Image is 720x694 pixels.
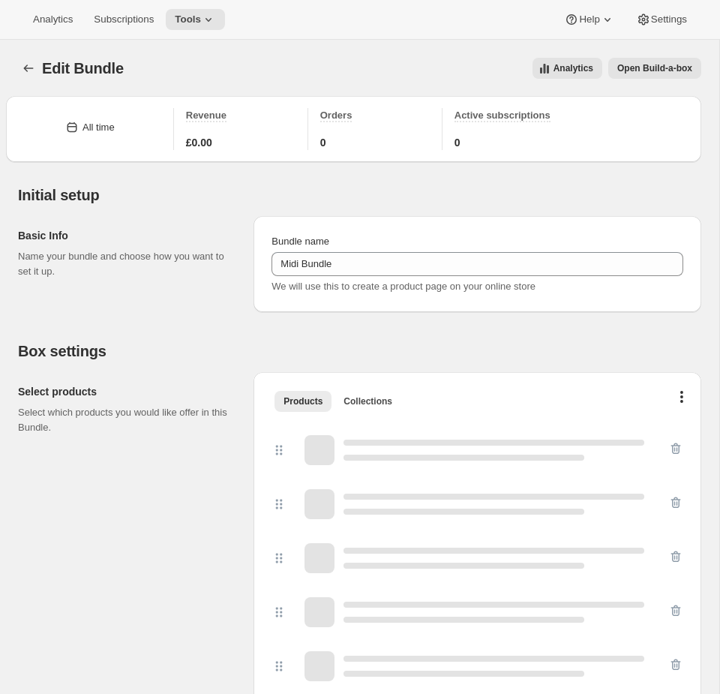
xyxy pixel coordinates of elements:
[18,58,39,79] button: Bundles
[454,135,460,150] span: 0
[186,110,226,121] span: Revenue
[553,62,593,74] span: Analytics
[33,14,73,26] span: Analytics
[579,14,599,26] span: Help
[320,110,352,121] span: Orders
[18,228,229,243] h2: Basic Info
[454,110,550,121] span: Active subscriptions
[343,395,392,407] span: Collections
[82,120,115,135] div: All time
[24,9,82,30] button: Analytics
[186,135,212,150] span: £0.00
[555,9,623,30] button: Help
[42,60,124,77] span: Edit Bundle
[283,395,322,407] span: Products
[271,236,329,247] span: Bundle name
[18,342,701,360] h2: Box settings
[532,58,602,79] button: View all analytics related to this specific bundles, within certain timeframes
[166,9,225,30] button: Tools
[175,14,201,26] span: Tools
[627,9,696,30] button: Settings
[271,281,535,292] span: We will use this to create a product page on your online store
[617,62,692,74] span: Open Build-a-box
[608,58,701,79] button: View links to open the build-a-box on the online store
[18,186,701,204] h2: Initial setup
[94,14,154,26] span: Subscriptions
[651,14,687,26] span: Settings
[85,9,163,30] button: Subscriptions
[18,405,229,435] p: Select which products you would like offer in this Bundle.
[320,135,326,150] span: 0
[18,249,229,279] p: Name your bundle and choose how you want to set it up.
[271,252,683,276] input: ie. Smoothie box
[18,384,229,399] h2: Select products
